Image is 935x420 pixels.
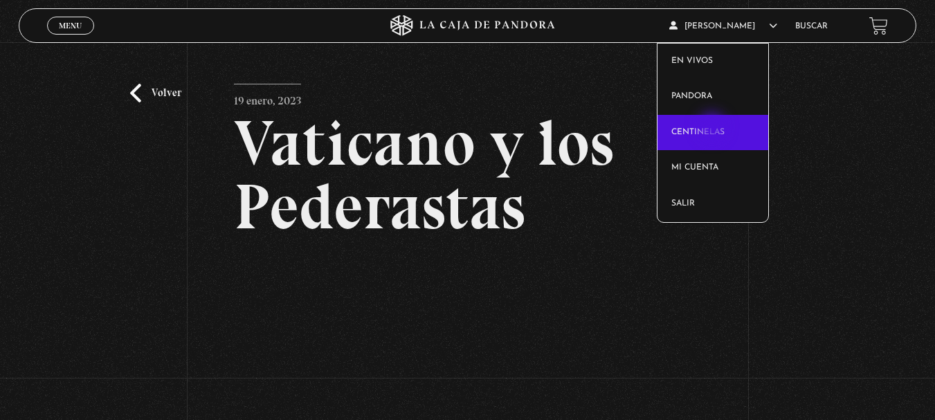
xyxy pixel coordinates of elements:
a: Volver [130,84,181,102]
a: Buscar [795,22,828,30]
a: En vivos [657,44,768,80]
a: Centinelas [657,115,768,151]
span: [PERSON_NAME] [669,22,777,30]
a: View your shopping cart [869,17,888,35]
p: 19 enero, 2023 [234,84,301,111]
span: Menu [59,21,82,30]
a: Salir [657,186,768,222]
a: Mi cuenta [657,150,768,186]
h2: Vaticano y los Pederastas [234,111,700,239]
span: Cerrar [54,33,87,43]
a: Pandora [657,79,768,115]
